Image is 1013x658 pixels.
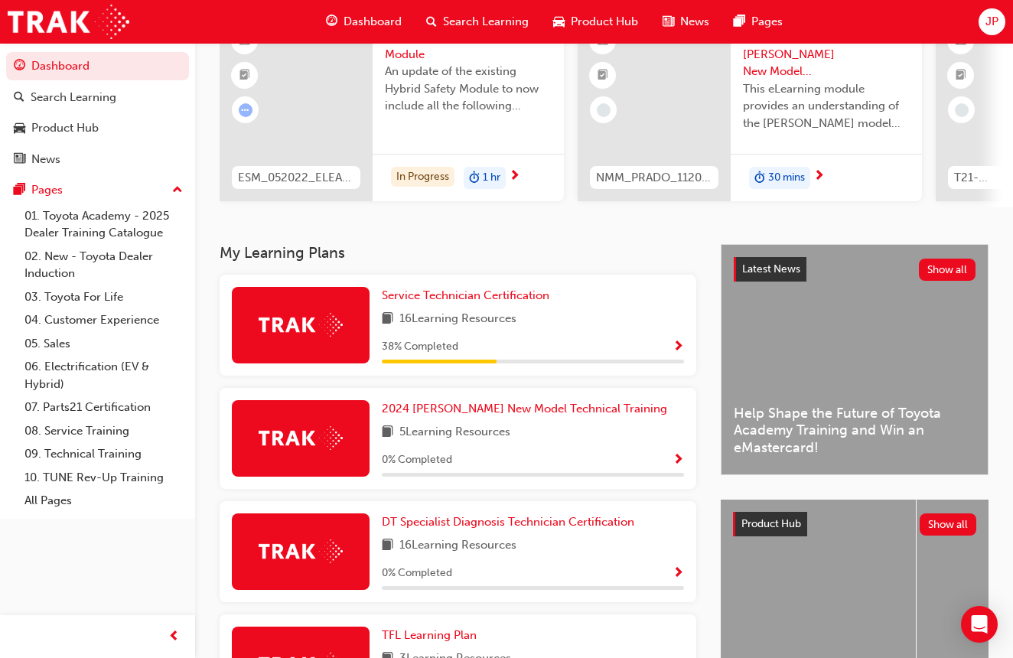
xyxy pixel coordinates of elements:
span: ESM_052022_ELEARN [238,169,354,187]
a: 06. Electrification (EV & Hybrid) [18,355,189,396]
a: Service Technician Certification [382,287,555,305]
span: guage-icon [14,60,25,73]
div: In Progress [391,167,454,187]
a: 04. Customer Experience [18,308,189,332]
a: Dashboard [6,52,189,80]
span: 5 Learning Resources [399,423,510,442]
button: JP [979,8,1005,35]
a: 07. Parts21 Certification [18,396,189,419]
a: 2024 [PERSON_NAME] New Model Technical Training [382,400,673,418]
span: NMM_PRADO_112024_MODULE_1 [596,169,712,187]
button: Show Progress [673,451,684,470]
div: News [31,151,60,168]
img: Trak [259,313,343,337]
img: Trak [259,539,343,563]
h3: My Learning Plans [220,244,696,262]
span: 16 Learning Resources [399,536,516,555]
a: DT Specialist Diagnosis Technician Certification [382,513,640,531]
span: An update of the existing Hybrid Safety Module to now include all the following electrification v... [385,63,552,115]
span: Service Technician Certification [382,288,549,302]
a: Latest NewsShow allHelp Shape the Future of Toyota Academy Training and Win an eMastercard! [721,244,989,475]
span: book-icon [382,536,393,555]
span: 0 % Completed [382,565,452,582]
span: booktick-icon [598,66,608,86]
span: JP [985,13,998,31]
span: learningRecordVerb_NONE-icon [597,103,611,117]
span: book-icon [382,310,393,329]
a: 05. Sales [18,332,189,356]
span: Search Learning [443,13,529,31]
span: 38 % Completed [382,338,458,356]
span: guage-icon [326,12,337,31]
a: Latest NewsShow all [734,257,976,282]
button: Pages [6,176,189,204]
div: Product Hub [31,119,99,137]
span: 1 hr [483,169,500,187]
span: learningRecordVerb_ATTEMPT-icon [239,103,252,117]
span: 16 Learning Resources [399,310,516,329]
span: Show Progress [673,567,684,581]
span: news-icon [14,153,25,167]
span: 2024 [PERSON_NAME] New Model Technical Training [382,402,667,415]
span: booktick-icon [956,66,966,86]
span: TFL Learning Plan [382,628,477,642]
span: Electrification Safety Module [385,28,552,63]
span: Help Shape the Future of Toyota Academy Training and Win an eMastercard! [734,405,976,457]
span: pages-icon [734,12,745,31]
button: DashboardSearch LearningProduct HubNews [6,49,189,176]
a: pages-iconPages [721,6,795,37]
span: book-icon [382,423,393,442]
span: Pages [751,13,783,31]
span: Product Hub [741,517,801,530]
a: Search Learning [6,83,189,112]
span: news-icon [663,12,674,31]
a: 02. New - Toyota Dealer Induction [18,245,189,285]
span: DT Specialist Diagnosis Technician Certification [382,515,634,529]
span: learningRecordVerb_NONE-icon [955,103,969,117]
a: All Pages [18,489,189,513]
a: News [6,145,189,174]
span: Latest News [742,262,800,275]
img: Trak [259,426,343,450]
span: next-icon [509,170,520,184]
span: prev-icon [168,627,180,647]
span: car-icon [553,12,565,31]
a: 03. Toyota For Life [18,285,189,309]
div: Pages [31,181,63,199]
a: search-iconSearch Learning [414,6,541,37]
button: Show all [920,513,977,536]
span: next-icon [813,170,825,184]
button: Show Progress [673,564,684,583]
a: 08. Service Training [18,419,189,443]
a: car-iconProduct Hub [541,6,650,37]
div: Search Learning [31,89,116,106]
a: NMM_PRADO_112024_MODULE_12024 Landcruiser [PERSON_NAME] New Model Mechanisms - Model Outline 1Thi... [578,16,922,201]
span: 0 % Completed [382,451,452,469]
span: up-icon [172,181,183,200]
button: Show all [919,259,976,281]
a: 10. TUNE Rev-Up Training [18,466,189,490]
a: TFL Learning Plan [382,627,483,644]
span: duration-icon [754,168,765,188]
span: 30 mins [768,169,805,187]
span: 2024 Landcruiser [PERSON_NAME] New Model Mechanisms - Model Outline 1 [743,28,910,80]
span: Show Progress [673,340,684,354]
span: This eLearning module provides an understanding of the [PERSON_NAME] model line-up and its Katash... [743,80,910,132]
img: Trak [8,5,129,39]
button: Show Progress [673,337,684,357]
span: News [680,13,709,31]
span: booktick-icon [239,66,250,86]
span: search-icon [426,12,437,31]
a: news-iconNews [650,6,721,37]
span: Dashboard [344,13,402,31]
span: Product Hub [571,13,638,31]
span: car-icon [14,122,25,135]
span: pages-icon [14,184,25,197]
a: Product Hub [6,114,189,142]
a: guage-iconDashboard [314,6,414,37]
span: Show Progress [673,454,684,467]
span: search-icon [14,91,24,105]
div: Open Intercom Messenger [961,606,998,643]
a: 01. Toyota Academy - 2025 Dealer Training Catalogue [18,204,189,245]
